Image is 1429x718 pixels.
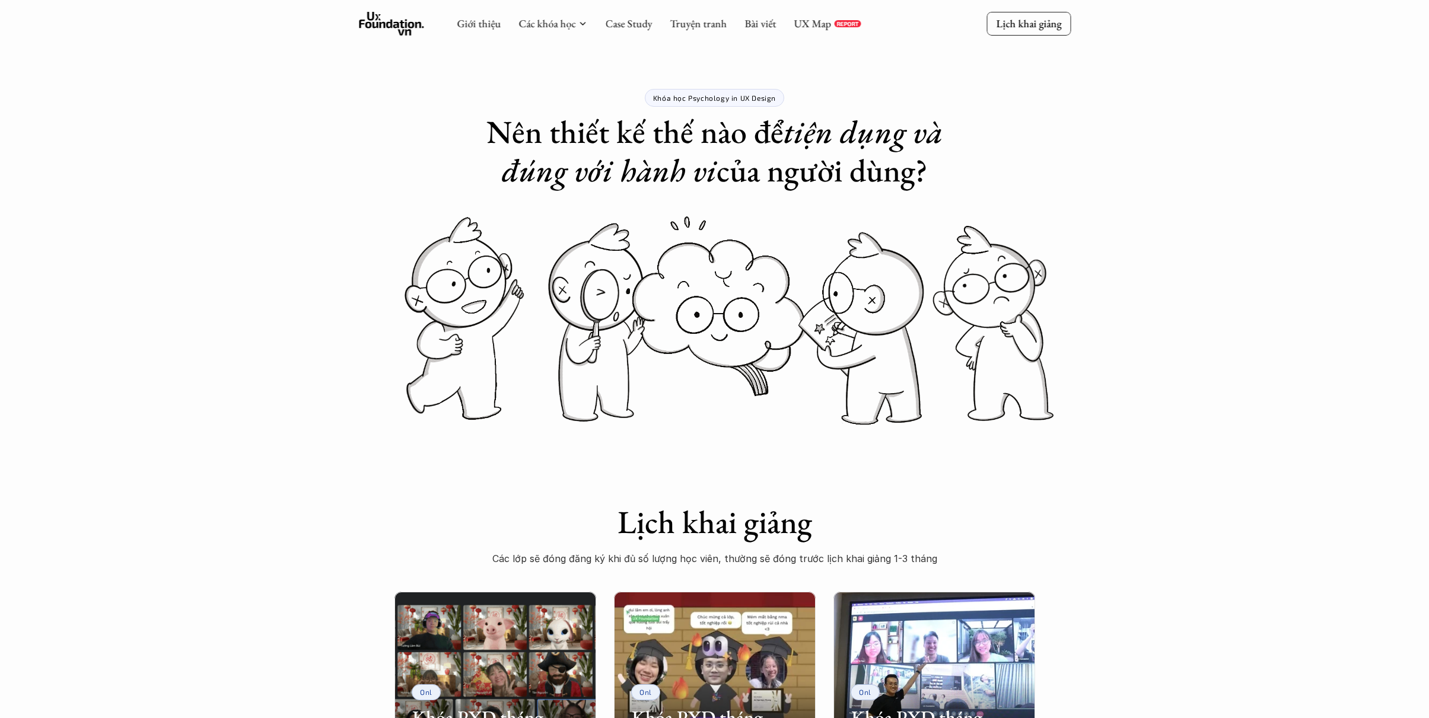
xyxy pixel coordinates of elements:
[834,20,861,27] a: REPORT
[836,20,858,27] p: REPORT
[794,17,831,30] a: UX Map
[996,17,1061,30] p: Lịch khai giảng
[478,550,952,567] p: Các lớp sẽ đóng đăng ký khi đủ số lượng học viên, thường sẽ đóng trước lịch khai giảng 1-3 tháng
[605,17,652,30] a: Case Study
[670,17,727,30] a: Truyện tranh
[518,17,575,30] a: Các khóa học
[478,503,952,541] h1: Lịch khai giảng
[502,111,950,191] em: tiện dụng và đúng với hành vi
[986,12,1071,35] a: Lịch khai giảng
[639,688,652,696] p: Onl
[653,94,776,102] p: Khóa học Psychology in UX Design
[478,113,952,190] h1: Nên thiết kế thế nào để của người dùng?
[457,17,501,30] a: Giới thiệu
[859,688,871,696] p: Onl
[744,17,776,30] a: Bài viết
[420,688,432,696] p: Onl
